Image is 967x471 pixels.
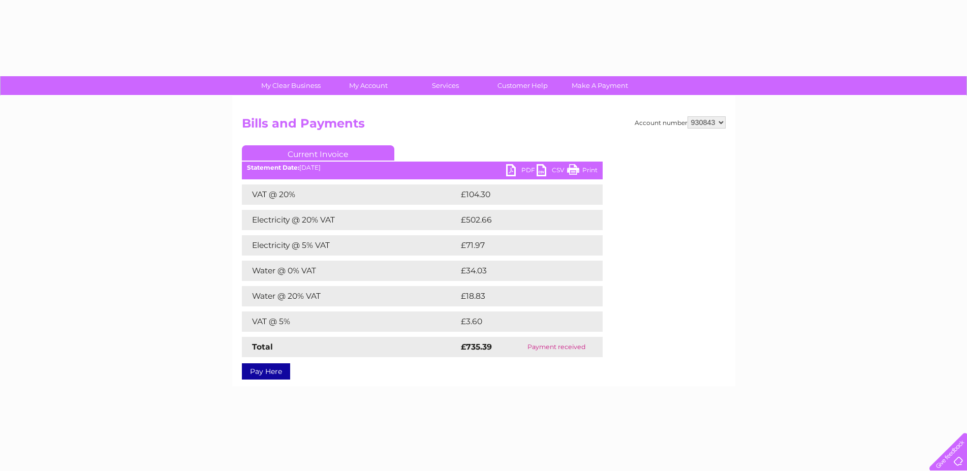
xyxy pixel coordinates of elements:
a: Print [567,164,598,179]
a: Customer Help [481,76,565,95]
td: VAT @ 5% [242,311,458,332]
h2: Bills and Payments [242,116,726,136]
td: Electricity @ 5% VAT [242,235,458,256]
div: Account number [635,116,726,129]
td: £71.97 [458,235,581,256]
td: £502.66 [458,210,585,230]
td: £34.03 [458,261,582,281]
td: Electricity @ 20% VAT [242,210,458,230]
td: £3.60 [458,311,579,332]
td: £104.30 [458,184,584,205]
b: Statement Date: [247,164,299,171]
a: CSV [537,164,567,179]
a: PDF [506,164,537,179]
strong: £735.39 [461,342,492,352]
strong: Total [252,342,273,352]
td: Payment received [511,337,603,357]
a: Make A Payment [558,76,642,95]
a: My Account [326,76,410,95]
td: Water @ 20% VAT [242,286,458,306]
a: Services [403,76,487,95]
td: Water @ 0% VAT [242,261,458,281]
a: My Clear Business [249,76,333,95]
a: Pay Here [242,363,290,380]
a: Current Invoice [242,145,394,161]
td: VAT @ 20% [242,184,458,205]
div: [DATE] [242,164,603,171]
td: £18.83 [458,286,581,306]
